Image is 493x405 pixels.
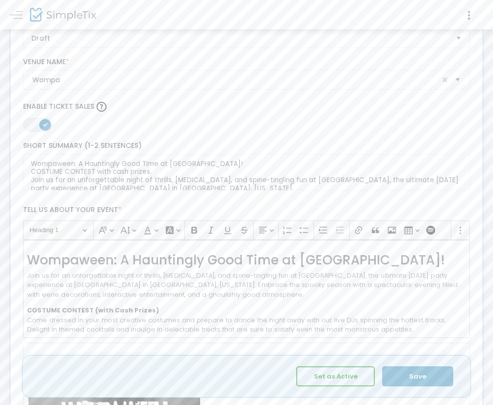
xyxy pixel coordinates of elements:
[382,366,453,386] button: Save
[27,252,466,268] h2: Wompaween: A Hauntingly Good Time at [GEOGRAPHIC_DATA]!
[451,70,465,90] button: Select
[27,306,159,315] strong: COSTUME CONTEST (with Cash Prizes)
[32,75,440,85] input: Select Venue
[23,141,142,150] span: Short Summary (1-2 Sentences)
[18,200,475,220] label: Tell us about your event
[97,102,106,112] img: question-mark
[23,240,470,338] div: Rich Text Editor, main
[23,99,470,114] label: Enable Ticket Sales
[439,74,451,86] span: clear
[296,366,375,386] button: Set as Active
[43,122,48,127] span: ON
[25,223,91,238] button: Heading 1
[29,224,80,236] span: Heading 1
[23,220,470,240] div: Editor toolbar
[452,29,466,48] button: Select
[27,306,466,334] p: Come dressed in your most creative costumes and prepare to dance the night away with our live DJs...
[27,271,466,300] p: Join us for an unforgettable night of thrills, [MEDICAL_DATA], and spine-tingling fun at [GEOGRAP...
[23,58,470,67] label: Venue Name
[31,33,448,43] span: Draft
